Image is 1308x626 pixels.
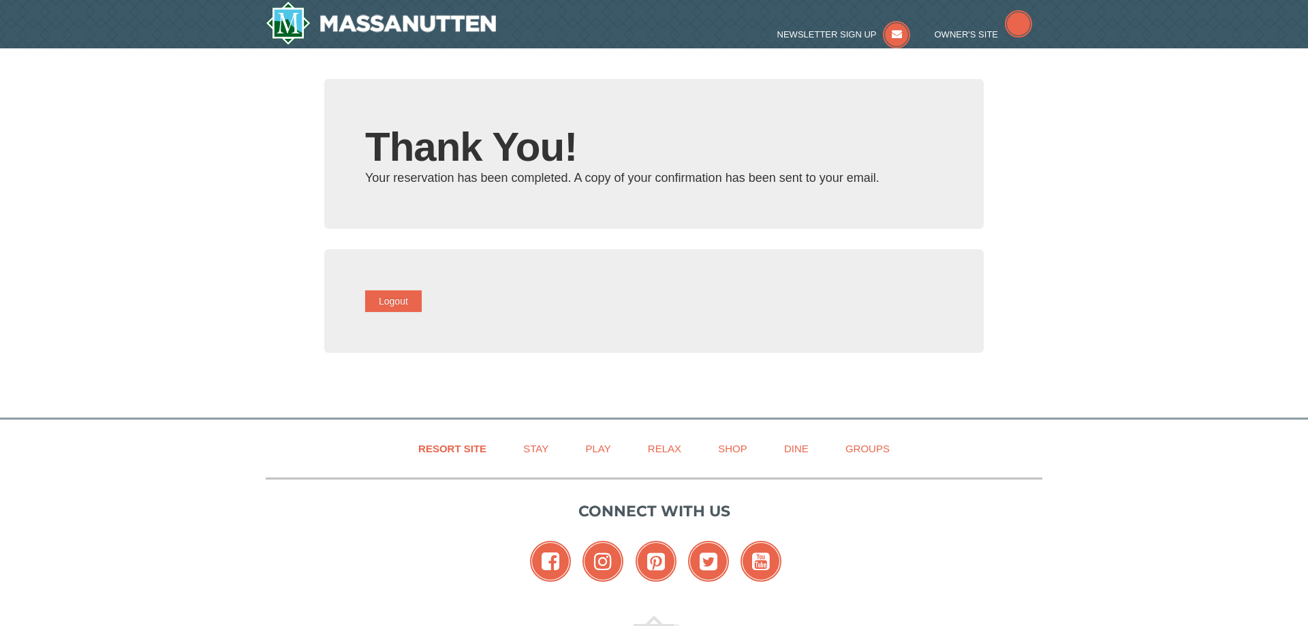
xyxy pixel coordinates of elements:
a: Stay [506,433,565,464]
a: Owner's Site [935,29,1033,40]
button: Logout [365,290,422,312]
a: Newsletter Sign Up [777,29,911,40]
a: Resort Site [401,433,503,464]
span: Owner's Site [935,29,999,40]
div: Your reservation has been completed. A copy of your confirmation has been sent to your email. [365,168,943,188]
a: Dine [767,433,826,464]
p: Connect with us [266,500,1042,522]
img: Massanutten Resort Logo [266,1,496,45]
a: Massanutten Resort [266,1,496,45]
a: Relax [631,433,698,464]
span: Newsletter Sign Up [777,29,877,40]
h1: Thank You! [365,127,943,168]
a: Play [568,433,627,464]
a: Shop [701,433,764,464]
a: Groups [828,433,907,464]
